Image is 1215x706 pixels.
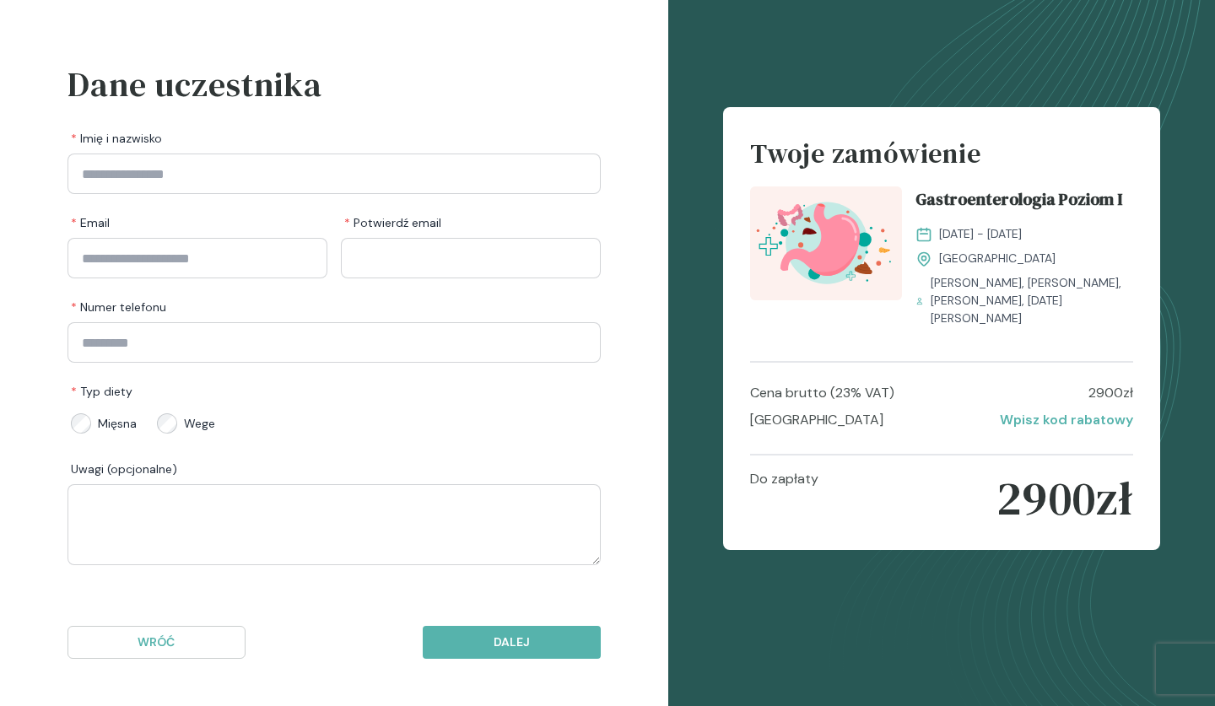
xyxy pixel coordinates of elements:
[71,461,177,477] span: Uwagi (opcjonalne)
[939,250,1056,267] span: [GEOGRAPHIC_DATA]
[750,186,902,300] img: Zpbdlx5LeNNTxNvT_GastroI_T.svg
[344,214,441,231] span: Potwierdź email
[931,274,1134,327] span: [PERSON_NAME], [PERSON_NAME], [PERSON_NAME], [DATE][PERSON_NAME]
[71,413,91,434] input: Mięsna
[939,225,1022,243] span: [DATE] - [DATE]
[71,214,110,231] span: Email
[341,238,601,278] input: Potwierdź email
[67,322,601,363] input: Numer telefonu
[184,415,215,432] span: Wege
[67,238,327,278] input: Email
[750,469,818,528] p: Do zapłaty
[71,299,166,315] span: Numer telefonu
[82,633,231,651] p: Wróć
[1088,383,1133,403] p: 2900 zł
[71,130,162,147] span: Imię i nazwisko
[71,383,132,400] span: Typ diety
[67,59,601,110] h3: Dane uczestnika
[750,383,894,403] p: Cena brutto (23% VAT)
[157,413,177,434] input: Wege
[437,633,586,651] p: Dalej
[996,469,1133,528] p: 2900 zł
[67,154,601,194] input: Imię i nazwisko
[98,415,137,432] span: Mięsna
[915,186,1122,218] span: Gastroenterologia Poziom I
[750,134,1133,186] h4: Twoje zamówienie
[750,410,883,430] p: [GEOGRAPHIC_DATA]
[423,626,601,659] button: Dalej
[67,626,246,659] button: Wróć
[1000,410,1133,430] p: Wpisz kod rabatowy
[915,186,1133,218] a: Gastroenterologia Poziom I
